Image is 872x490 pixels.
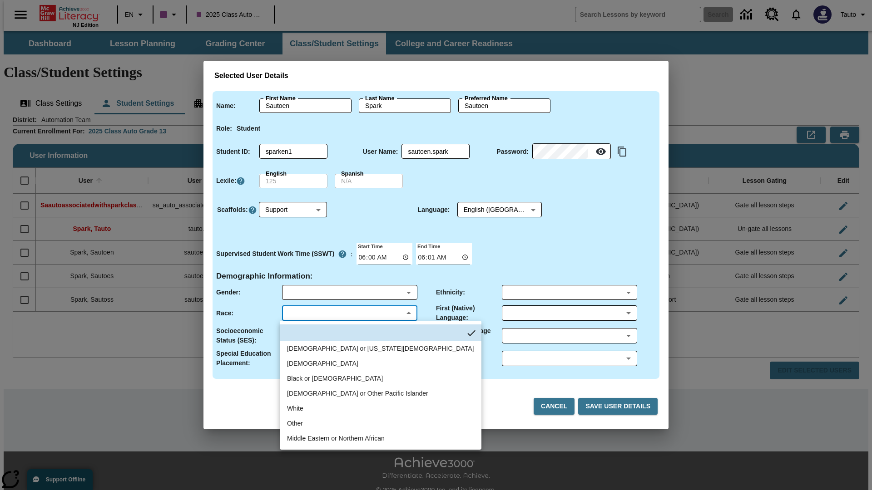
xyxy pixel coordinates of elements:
li: Native Hawaiian or Other Pacific Islander [280,386,481,401]
div: Black or African American [287,374,383,383]
li: White [280,401,481,416]
div: White [287,404,303,413]
div: Other [287,419,303,428]
li: Middle Eastern or Northern African [280,431,481,446]
li: Black or African American [280,371,481,386]
li: Other [280,416,481,431]
li: No Item Selected [280,324,481,341]
div: Asian [287,359,358,368]
div: American Indian or Alaska Native [287,344,474,353]
div: Native Hawaiian or Other Pacific Islander [287,389,428,398]
li: Asian [280,356,481,371]
div: Middle Eastern or Northern African [287,434,385,443]
li: American Indian or Alaska Native [280,341,481,356]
